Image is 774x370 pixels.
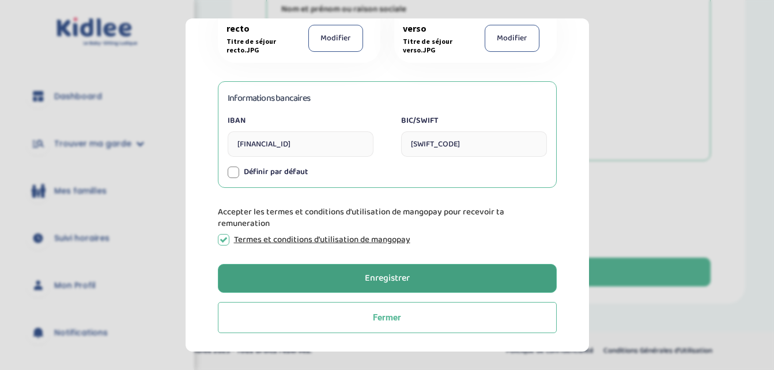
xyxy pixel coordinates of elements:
[365,272,410,285] div: Enregistrer
[401,131,547,157] input: XXXX1234
[228,91,310,105] h3: Informations bancaires
[218,302,557,333] button: Fermer
[401,115,547,127] label: BIC/SWIFT
[218,264,557,293] button: Enregistrer
[403,37,465,54] span: Titre de séjour verso.JPG
[226,37,288,54] span: Titre de séjour recto.JPG
[403,22,465,34] span: verso
[485,25,539,52] button: Modifier
[228,115,373,127] label: IBAN
[308,25,363,52] button: Modifier
[228,131,373,157] input: FRXXXXXXXXXXXXXXXXXXXXXX123
[234,234,410,246] a: Termes et conditions d'utilisation de mangopay
[244,166,308,178] label: Définir par défaut
[226,22,288,34] span: recto
[218,206,557,229] p: Accepter les termes et conditions d'utilisation de mangopay pour recevoir ta remuneration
